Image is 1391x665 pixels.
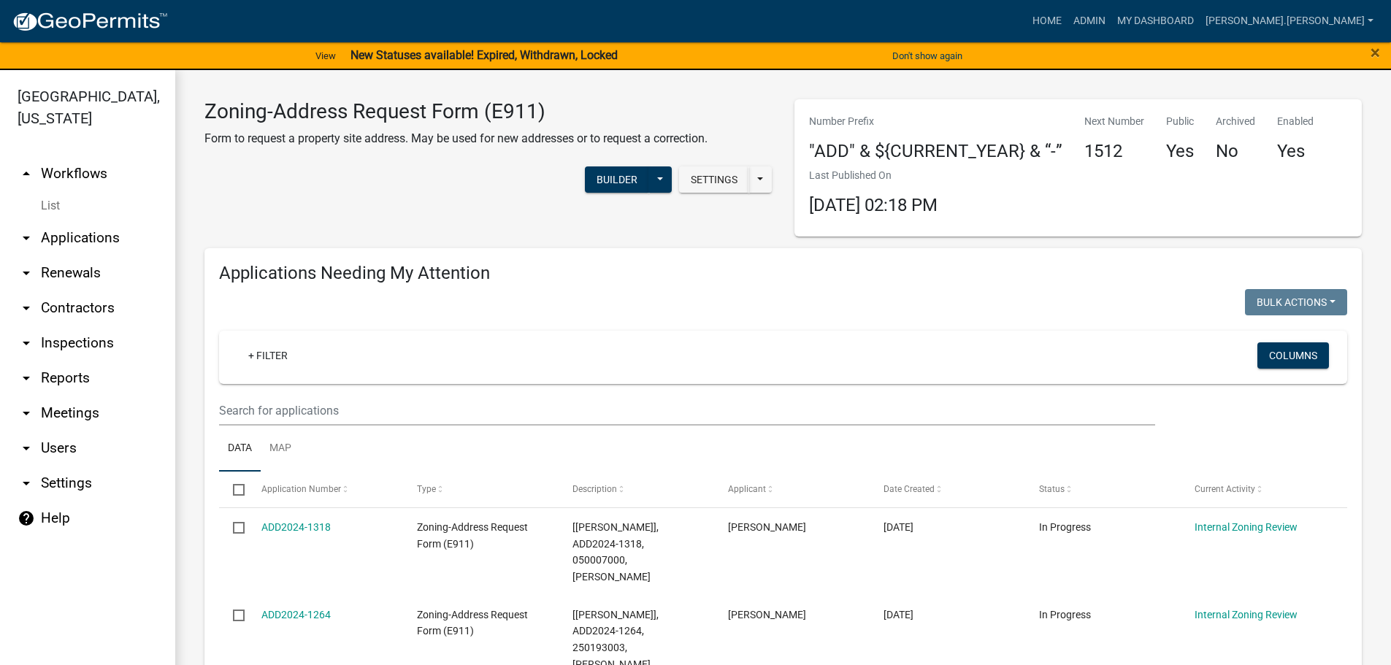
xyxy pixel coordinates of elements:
[18,165,35,182] i: arrow_drop_up
[417,484,436,494] span: Type
[1039,609,1091,620] span: In Progress
[809,195,938,215] span: [DATE] 02:18 PM
[728,484,766,494] span: Applicant
[1181,472,1336,507] datatable-header-cell: Current Activity
[1068,7,1111,35] a: Admin
[417,609,528,637] span: Zoning-Address Request Form (E911)
[204,130,708,147] p: Form to request a property site address. May be used for new addresses or to request a correction.
[1195,484,1255,494] span: Current Activity
[247,472,402,507] datatable-header-cell: Application Number
[219,396,1155,426] input: Search for applications
[1027,7,1068,35] a: Home
[1039,484,1065,494] span: Status
[18,264,35,282] i: arrow_drop_down
[1257,342,1329,369] button: Columns
[18,229,35,247] i: arrow_drop_down
[728,521,806,533] span: Darrell Hart
[18,369,35,387] i: arrow_drop_down
[1195,521,1298,533] a: Internal Zoning Review
[1277,141,1314,162] h4: Yes
[1277,114,1314,129] p: Enabled
[809,141,1062,162] h4: "ADD" & ${CURRENT_YEAR} & “-”
[809,168,938,183] p: Last Published On
[237,342,299,369] a: + Filter
[585,166,649,193] button: Builder
[18,510,35,527] i: help
[809,114,1062,129] p: Number Prefix
[884,484,935,494] span: Date Created
[261,609,331,620] a: ADD2024-1264
[714,472,870,507] datatable-header-cell: Applicant
[18,474,35,492] i: arrow_drop_down
[261,426,300,472] a: Map
[219,426,261,472] a: Data
[559,472,714,507] datatable-header-cell: Description
[1216,141,1255,162] h4: No
[728,609,806,620] span: Daniel Eugene Haider
[572,484,617,494] span: Description
[1111,7,1200,35] a: My Dashboard
[884,609,913,620] span: 05/30/2024
[886,44,968,68] button: Don't show again
[870,472,1025,507] datatable-header-cell: Date Created
[417,521,528,550] span: Zoning-Address Request Form (E911)
[261,521,331,533] a: ADD2024-1318
[350,48,618,62] strong: New Statuses available! Expired, Withdrawn, Locked
[1216,114,1255,129] p: Archived
[572,521,659,583] span: [Nicole Bradbury], ADD2024-1318, 050007000, DARRELL HART
[1166,141,1194,162] h4: Yes
[402,472,558,507] datatable-header-cell: Type
[1245,289,1347,315] button: Bulk Actions
[1025,472,1181,507] datatable-header-cell: Status
[18,299,35,317] i: arrow_drop_down
[310,44,342,68] a: View
[679,166,749,193] button: Settings
[219,472,247,507] datatable-header-cell: Select
[884,521,913,533] span: 09/10/2024
[1166,114,1194,129] p: Public
[1195,609,1298,620] a: Internal Zoning Review
[1371,44,1380,61] button: Close
[261,484,341,494] span: Application Number
[18,439,35,457] i: arrow_drop_down
[1084,141,1144,162] h4: 1512
[1039,521,1091,533] span: In Progress
[18,334,35,352] i: arrow_drop_down
[18,404,35,422] i: arrow_drop_down
[204,99,708,124] h3: Zoning-Address Request Form (E911)
[1200,7,1379,35] a: [PERSON_NAME].[PERSON_NAME]
[1371,42,1380,63] span: ×
[219,263,1347,284] h4: Applications Needing My Attention
[1084,114,1144,129] p: Next Number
